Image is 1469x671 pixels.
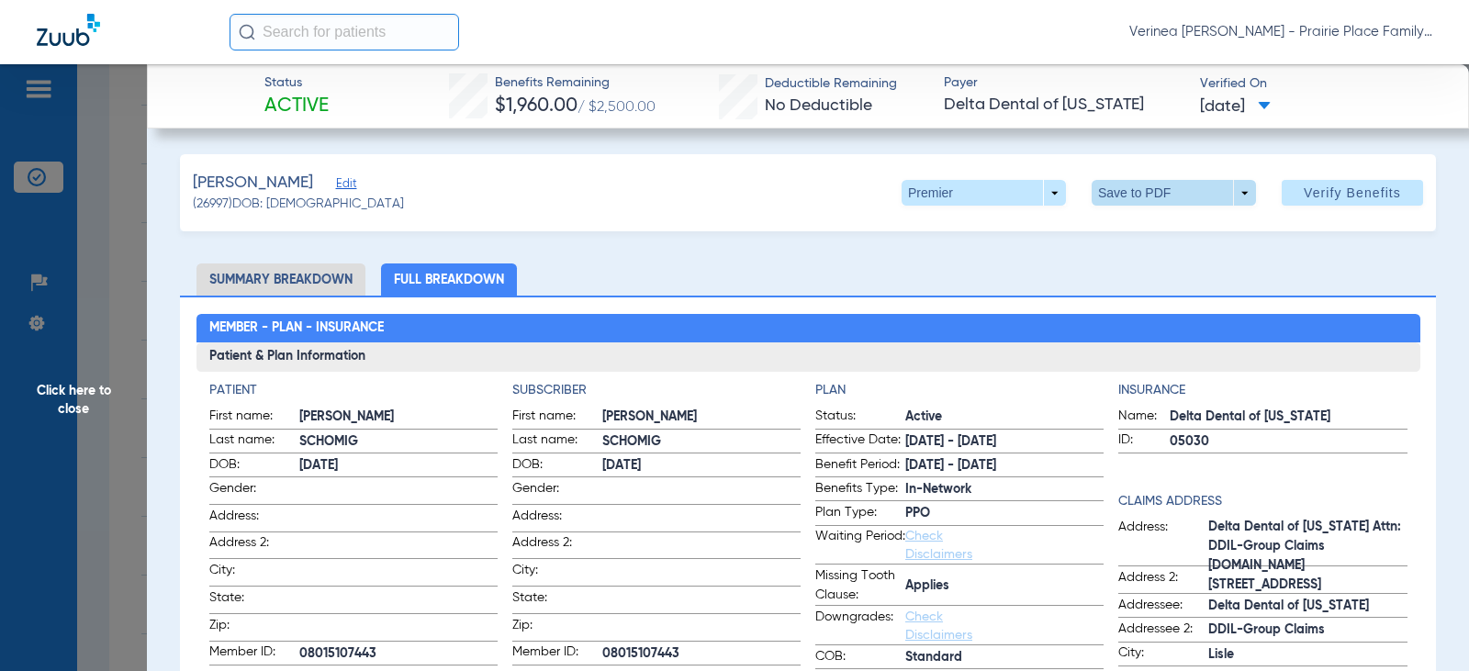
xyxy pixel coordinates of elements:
[209,507,299,531] span: Address:
[512,431,602,453] span: Last name:
[512,381,801,400] h4: Subscriber
[905,432,1104,452] span: [DATE] - [DATE]
[230,14,459,50] input: Search for patients
[209,533,299,558] span: Address 2:
[1118,568,1208,593] span: Address 2:
[815,431,905,453] span: Effective Date:
[1118,643,1208,665] span: City:
[1200,95,1271,118] span: [DATE]
[209,407,299,429] span: First name:
[1118,381,1407,400] h4: Insurance
[1208,621,1407,640] span: DDIL-Group Claims
[512,479,602,504] span: Gender:
[1200,74,1440,94] span: Verified On
[902,180,1066,206] button: Premier
[196,263,365,296] li: Summary Breakdown
[209,561,299,586] span: City:
[37,14,100,46] img: Zuub Logo
[1304,185,1401,200] span: Verify Benefits
[815,527,905,564] span: Waiting Period:
[905,456,1104,475] span: [DATE] - [DATE]
[1118,431,1170,453] span: ID:
[1170,432,1407,452] span: 05030
[905,610,972,642] a: Check Disclaimers
[299,456,498,475] span: [DATE]
[905,648,1104,667] span: Standard
[1282,180,1423,206] button: Verify Benefits
[1208,597,1407,616] span: Delta Dental of [US_STATE]
[1118,407,1170,429] span: Name:
[1092,180,1256,206] button: Save to PDF
[815,479,905,501] span: Benefits Type:
[209,381,498,400] h4: Patient
[196,342,1420,372] h3: Patient & Plan Information
[1118,492,1407,511] h4: Claims Address
[209,455,299,477] span: DOB:
[193,195,404,214] span: (26997) DOB: [DEMOGRAPHIC_DATA]
[905,504,1104,523] span: PPO
[815,407,905,429] span: Status:
[512,588,602,613] span: State:
[1208,546,1407,565] span: Delta Dental of [US_STATE] Attn: DDIL-Group Claims [DOMAIN_NAME][STREET_ADDRESS]
[381,263,517,296] li: Full Breakdown
[1208,645,1407,665] span: Lisle
[905,408,1104,427] span: Active
[944,94,1183,117] span: Delta Dental of [US_STATE]
[815,608,905,644] span: Downgrades:
[1129,23,1432,41] span: Verinea [PERSON_NAME] - Prairie Place Family Dental
[209,431,299,453] span: Last name:
[602,408,801,427] span: [PERSON_NAME]
[602,644,801,664] span: 08015107443
[209,616,299,641] span: Zip:
[512,507,602,531] span: Address:
[512,616,602,641] span: Zip:
[602,432,801,452] span: SCHOMIG
[193,172,313,195] span: [PERSON_NAME]
[1170,408,1407,427] span: Delta Dental of [US_STATE]
[239,24,255,40] img: Search Icon
[512,561,602,586] span: City:
[905,530,972,561] a: Check Disclaimers
[1118,596,1208,618] span: Addressee:
[765,74,897,94] span: Deductible Remaining
[299,432,498,452] span: SCHOMIG
[1118,518,1208,566] span: Address:
[495,96,578,116] span: $1,960.00
[512,643,602,665] span: Member ID:
[1118,620,1208,642] span: Addressee 2:
[299,408,498,427] span: [PERSON_NAME]
[905,480,1104,499] span: In-Network
[209,479,299,504] span: Gender:
[196,314,1420,343] h2: Member - Plan - Insurance
[209,588,299,613] span: State:
[815,647,905,669] span: COB:
[512,533,602,558] span: Address 2:
[815,381,1104,400] h4: Plan
[512,407,602,429] span: First name:
[765,97,872,114] span: No Deductible
[264,94,329,119] span: Active
[209,643,299,665] span: Member ID:
[264,73,329,93] span: Status
[815,503,905,525] span: Plan Type:
[299,644,498,664] span: 08015107443
[578,100,656,115] span: / $2,500.00
[815,455,905,477] span: Benefit Period:
[944,73,1183,93] span: Payer
[905,576,1104,596] span: Applies
[336,177,353,195] span: Edit
[512,455,602,477] span: DOB:
[602,456,801,475] span: [DATE]
[815,566,905,605] span: Missing Tooth Clause:
[495,73,656,93] span: Benefits Remaining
